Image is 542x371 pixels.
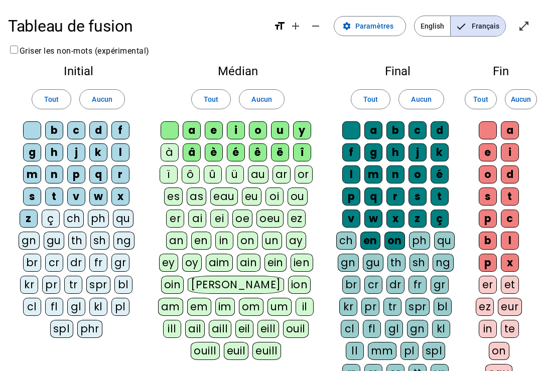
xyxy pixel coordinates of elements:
[256,210,284,228] div: oeu
[205,143,223,161] div: è
[89,254,107,272] div: fr
[32,89,71,109] button: Tout
[67,165,85,183] div: p
[42,276,60,294] div: pr
[409,232,430,250] div: ph
[67,143,85,161] div: j
[42,210,60,228] div: ç
[8,46,150,56] label: Griser les non-mots (expérimental)
[114,276,132,294] div: bl
[411,93,431,105] span: Aucun
[476,298,494,316] div: ez
[210,210,228,228] div: ei
[45,298,63,316] div: fl
[44,93,59,105] span: Tout
[501,143,519,161] div: i
[479,210,497,228] div: p
[206,254,233,272] div: aim
[310,20,322,32] mat-icon: remove
[158,298,183,316] div: am
[163,320,181,338] div: ill
[23,165,41,183] div: m
[188,276,284,294] div: [PERSON_NAME]
[501,210,519,228] div: c
[409,188,427,206] div: s
[409,121,427,139] div: c
[364,276,382,294] div: cr
[20,276,38,294] div: kr
[342,276,360,294] div: br
[183,143,201,161] div: â
[204,165,222,183] div: û
[339,298,357,316] div: kr
[334,16,406,36] button: Paramètres
[479,143,497,161] div: e
[67,254,85,272] div: dr
[364,210,382,228] div: w
[215,298,235,316] div: im
[415,16,450,36] span: English
[501,188,519,206] div: t
[293,121,311,139] div: y
[249,121,267,139] div: o
[505,89,537,109] button: Aucun
[433,254,454,272] div: ng
[89,298,107,316] div: kl
[64,276,82,294] div: tr
[44,232,64,250] div: gu
[160,165,178,183] div: ï
[306,16,326,36] button: Diminuer la taille de la police
[288,276,311,294] div: ion
[227,121,245,139] div: i
[249,143,267,161] div: ê
[407,320,428,338] div: gn
[355,20,393,32] span: Paramètres
[205,121,223,139] div: e
[288,188,308,206] div: ou
[45,143,63,161] div: h
[89,143,107,161] div: k
[336,232,356,250] div: ch
[363,93,378,105] span: Tout
[89,165,107,183] div: q
[386,188,404,206] div: r
[166,210,184,228] div: er
[10,46,18,54] input: Griser les non-mots (expérimental)
[342,188,360,206] div: p
[239,89,284,109] button: Aucun
[264,254,287,272] div: ein
[191,89,231,109] button: Tout
[363,320,381,338] div: fl
[423,342,446,360] div: spl
[86,276,110,294] div: spr
[23,254,41,272] div: br
[364,165,382,183] div: m
[431,188,449,206] div: t
[23,188,41,206] div: s
[45,254,63,272] div: cr
[283,320,309,338] div: ouil
[235,320,254,338] div: eil
[501,121,519,139] div: a
[342,165,360,183] div: l
[187,188,206,206] div: as
[501,165,519,183] div: d
[50,320,73,338] div: spl
[364,143,382,161] div: g
[479,254,497,272] div: p
[191,232,211,250] div: en
[465,89,497,109] button: Tout
[501,254,519,272] div: x
[293,143,311,161] div: î
[113,232,134,250] div: ng
[501,320,519,338] div: te
[232,210,252,228] div: oe
[501,276,519,294] div: et
[68,232,86,250] div: th
[409,276,427,294] div: fr
[386,143,404,161] div: h
[166,232,187,250] div: an
[386,165,404,183] div: n
[182,254,202,272] div: oy
[271,143,289,161] div: ë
